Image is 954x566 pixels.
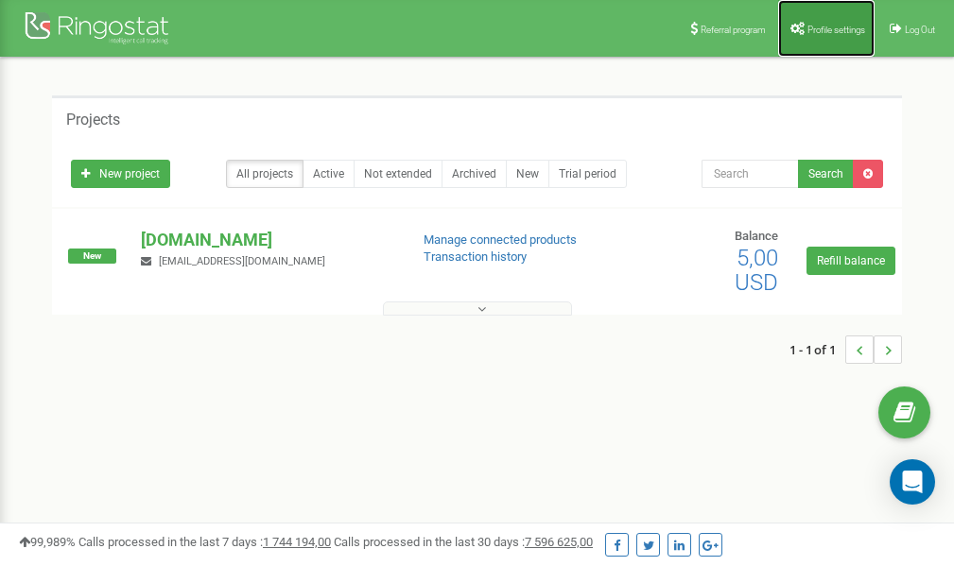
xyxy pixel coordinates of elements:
[68,249,116,264] span: New
[789,335,845,364] span: 1 - 1 of 1
[442,160,507,188] a: Archived
[263,535,331,549] u: 1 744 194,00
[807,247,895,275] a: Refill balance
[506,160,549,188] a: New
[735,245,778,296] span: 5,00 USD
[702,160,799,188] input: Search
[701,25,766,35] span: Referral program
[525,535,593,549] u: 7 596 625,00
[424,249,527,264] a: Transaction history
[66,111,120,129] h5: Projects
[735,229,778,243] span: Balance
[905,25,935,35] span: Log Out
[890,459,935,505] div: Open Intercom Messenger
[798,160,854,188] button: Search
[71,160,170,188] a: New project
[548,160,627,188] a: Trial period
[789,317,902,383] nav: ...
[807,25,865,35] span: Profile settings
[354,160,442,188] a: Not extended
[334,535,593,549] span: Calls processed in the last 30 days :
[78,535,331,549] span: Calls processed in the last 7 days :
[159,255,325,267] span: [EMAIL_ADDRESS][DOMAIN_NAME]
[141,228,392,252] p: [DOMAIN_NAME]
[226,160,304,188] a: All projects
[424,232,577,247] a: Manage connected products
[19,535,76,549] span: 99,989%
[303,160,355,188] a: Active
